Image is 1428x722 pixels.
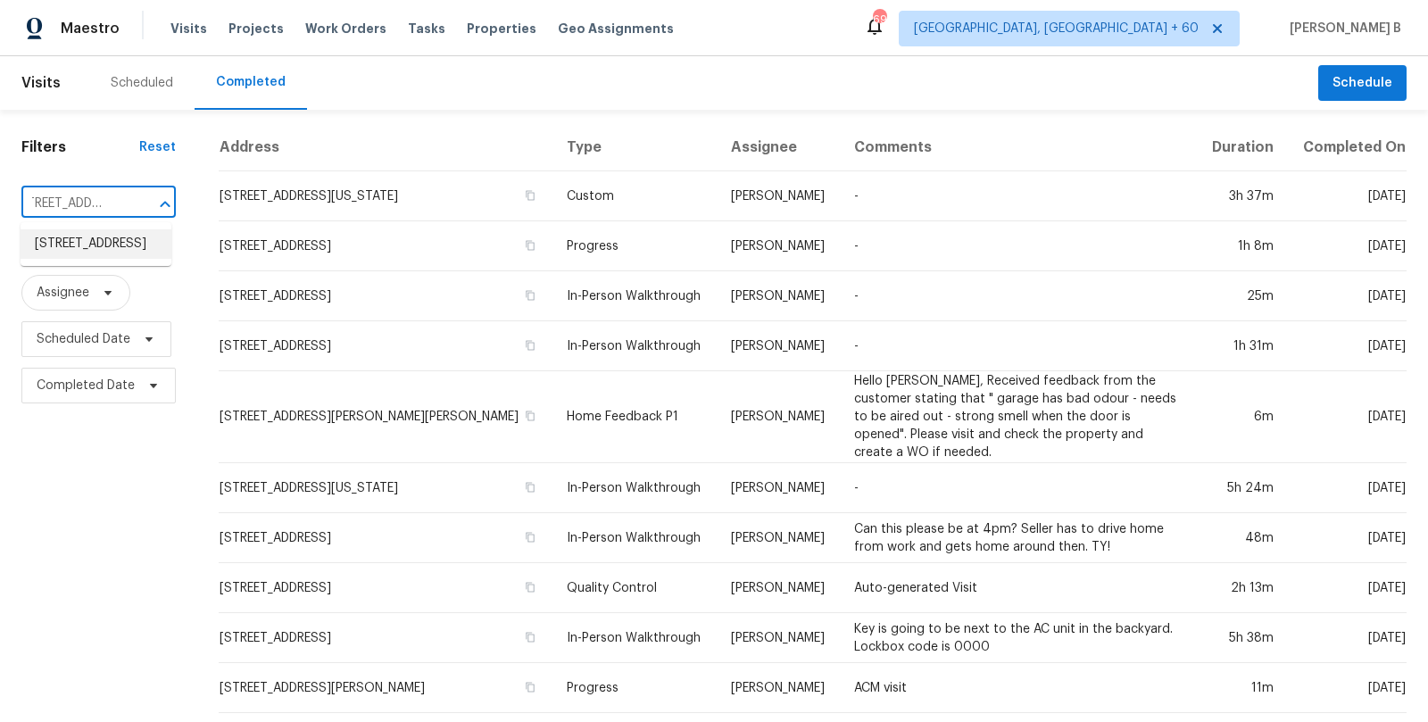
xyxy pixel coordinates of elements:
span: Schedule [1333,72,1392,95]
td: Key is going to be next to the AC unit in the backyard. Lockbox code is 0000 [840,613,1196,663]
td: 25m [1197,271,1288,321]
td: 11m [1197,663,1288,713]
th: Comments [840,124,1196,171]
td: - [840,321,1196,371]
button: Close [153,192,178,217]
span: Work Orders [305,20,386,37]
span: Properties [467,20,536,37]
td: Home Feedback P1 [552,371,717,463]
button: Copy Address [522,579,538,595]
td: [STREET_ADDRESS][PERSON_NAME][PERSON_NAME] [219,371,552,463]
td: 1h 8m [1197,221,1288,271]
button: Copy Address [522,629,538,645]
td: [PERSON_NAME] [717,463,840,513]
span: Scheduled Date [37,330,130,348]
td: [STREET_ADDRESS] [219,563,552,613]
th: Type [552,124,717,171]
th: Duration [1197,124,1288,171]
td: [DATE] [1288,513,1407,563]
td: [STREET_ADDRESS] [219,271,552,321]
td: [STREET_ADDRESS] [219,513,552,563]
td: 6m [1197,371,1288,463]
td: [PERSON_NAME] [717,371,840,463]
td: Progress [552,221,717,271]
th: Address [219,124,552,171]
div: Completed [216,73,286,91]
button: Copy Address [522,529,538,545]
td: [PERSON_NAME] [717,221,840,271]
td: In-Person Walkthrough [552,321,717,371]
button: Copy Address [522,679,538,695]
span: [PERSON_NAME] B [1283,20,1401,37]
td: [PERSON_NAME] [717,663,840,713]
td: [DATE] [1288,463,1407,513]
td: In-Person Walkthrough [552,613,717,663]
td: Custom [552,171,717,221]
li: [STREET_ADDRESS] [21,229,171,259]
td: - [840,463,1196,513]
td: 2h 13m [1197,563,1288,613]
td: 1h 31m [1197,321,1288,371]
td: 5h 38m [1197,613,1288,663]
td: ACM visit [840,663,1196,713]
td: In-Person Walkthrough [552,463,717,513]
button: Copy Address [522,408,538,424]
td: [DATE] [1288,371,1407,463]
td: In-Person Walkthrough [552,271,717,321]
td: [STREET_ADDRESS][US_STATE] [219,463,552,513]
span: Assignee [37,284,89,302]
button: Copy Address [522,337,538,353]
button: Copy Address [522,479,538,495]
td: 48m [1197,513,1288,563]
td: 5h 24m [1197,463,1288,513]
td: [DATE] [1288,321,1407,371]
td: - [840,171,1196,221]
div: 695 [873,11,885,29]
h1: Filters [21,138,139,156]
td: Quality Control [552,563,717,613]
td: [DATE] [1288,563,1407,613]
button: Copy Address [522,287,538,303]
td: [DATE] [1288,663,1407,713]
span: [GEOGRAPHIC_DATA], [GEOGRAPHIC_DATA] + 60 [914,20,1199,37]
td: Auto-generated Visit [840,563,1196,613]
span: Tasks [408,22,445,35]
td: [PERSON_NAME] [717,563,840,613]
button: Copy Address [522,237,538,253]
td: Can this please be at 4pm? Seller has to drive home from work and gets home around then. TY! [840,513,1196,563]
th: Assignee [717,124,840,171]
td: [STREET_ADDRESS] [219,321,552,371]
td: [STREET_ADDRESS][US_STATE] [219,171,552,221]
span: Geo Assignments [558,20,674,37]
button: Copy Address [522,187,538,203]
span: Completed Date [37,377,135,394]
td: [STREET_ADDRESS] [219,613,552,663]
td: 3h 37m [1197,171,1288,221]
td: [PERSON_NAME] [717,271,840,321]
input: Search for an address... [21,190,126,218]
td: [PERSON_NAME] [717,613,840,663]
td: [DATE] [1288,271,1407,321]
td: [DATE] [1288,221,1407,271]
span: Projects [228,20,284,37]
td: [PERSON_NAME] [717,171,840,221]
th: Completed On [1288,124,1407,171]
div: Scheduled [111,74,173,92]
td: [PERSON_NAME] [717,321,840,371]
td: [PERSON_NAME] [717,513,840,563]
span: Visits [170,20,207,37]
div: Reset [139,138,176,156]
td: Hello [PERSON_NAME], Received feedback from the customer stating that " garage has bad odour - ne... [840,371,1196,463]
td: [STREET_ADDRESS][PERSON_NAME] [219,663,552,713]
td: In-Person Walkthrough [552,513,717,563]
td: [DATE] [1288,171,1407,221]
td: - [840,271,1196,321]
td: [STREET_ADDRESS] [219,221,552,271]
button: Schedule [1318,65,1407,102]
td: Progress [552,663,717,713]
td: - [840,221,1196,271]
span: Maestro [61,20,120,37]
td: [DATE] [1288,613,1407,663]
span: Visits [21,63,61,103]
